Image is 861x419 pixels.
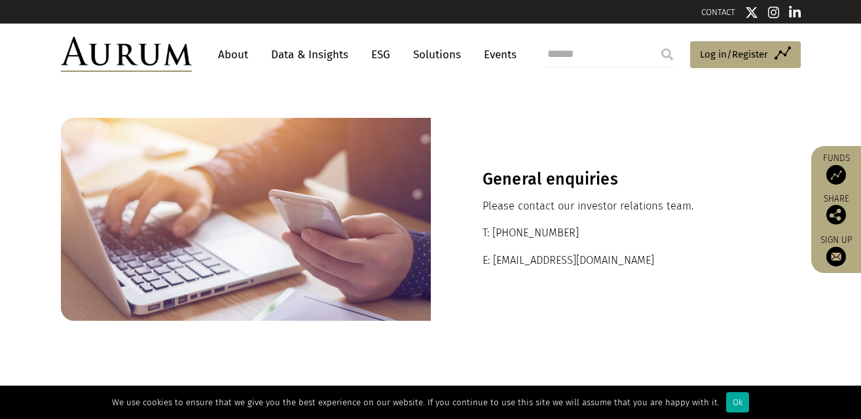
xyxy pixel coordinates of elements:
a: Events [477,43,517,67]
span: Log in/Register [700,46,768,62]
p: T: [PHONE_NUMBER] [483,225,749,242]
img: Linkedin icon [789,6,801,19]
a: About [211,43,255,67]
a: Solutions [407,43,467,67]
img: Instagram icon [768,6,780,19]
a: Funds [818,153,854,185]
a: Data & Insights [265,43,355,67]
a: ESG [365,43,397,67]
p: E: [EMAIL_ADDRESS][DOMAIN_NAME] [483,252,749,269]
img: Twitter icon [745,6,758,19]
img: Access Funds [826,165,846,185]
input: Submit [654,41,680,67]
a: Log in/Register [690,41,801,69]
h3: General enquiries [483,170,749,189]
a: Sign up [818,234,854,266]
img: Share this post [826,205,846,225]
p: Please contact our investor relations team. [483,198,749,215]
div: Ok [726,392,749,412]
img: Sign up to our newsletter [826,247,846,266]
img: Aurum [61,37,192,72]
div: Share [818,194,854,225]
a: CONTACT [701,7,735,17]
